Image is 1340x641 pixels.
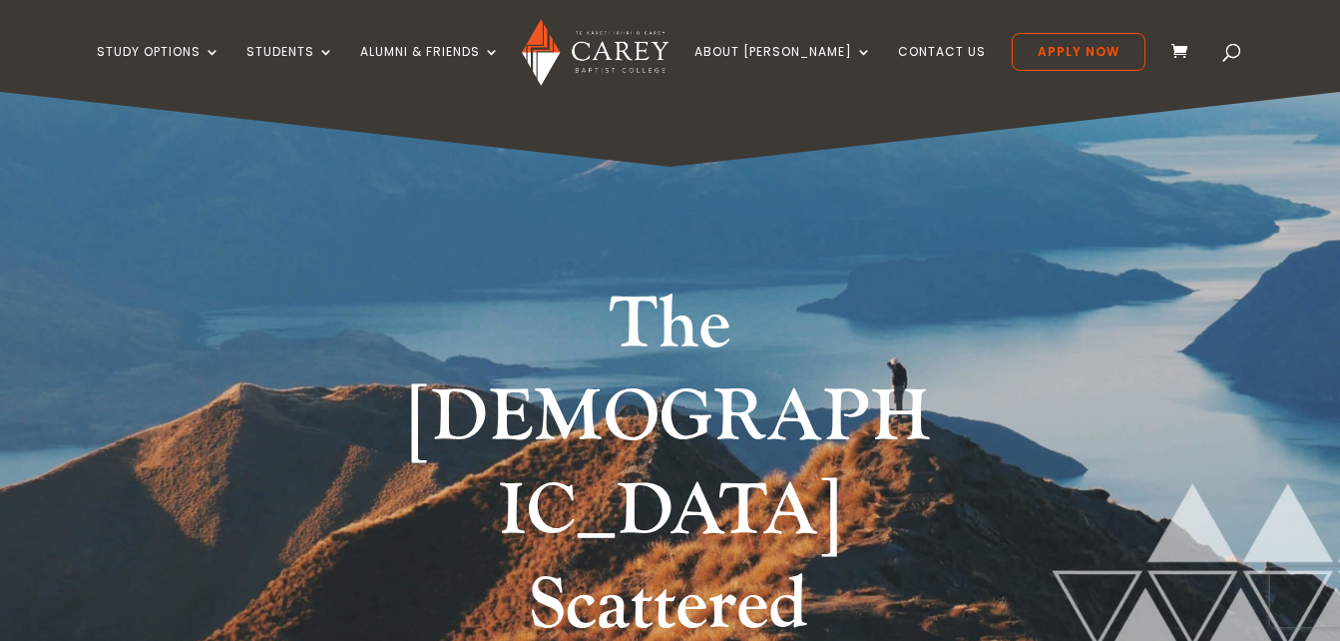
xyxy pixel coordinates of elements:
a: Contact Us [898,45,986,92]
a: Students [246,45,334,92]
a: Alumni & Friends [360,45,500,92]
img: Carey Baptist College [522,19,669,86]
a: Apply Now [1012,33,1145,71]
a: About [PERSON_NAME] [694,45,872,92]
a: Study Options [97,45,221,92]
